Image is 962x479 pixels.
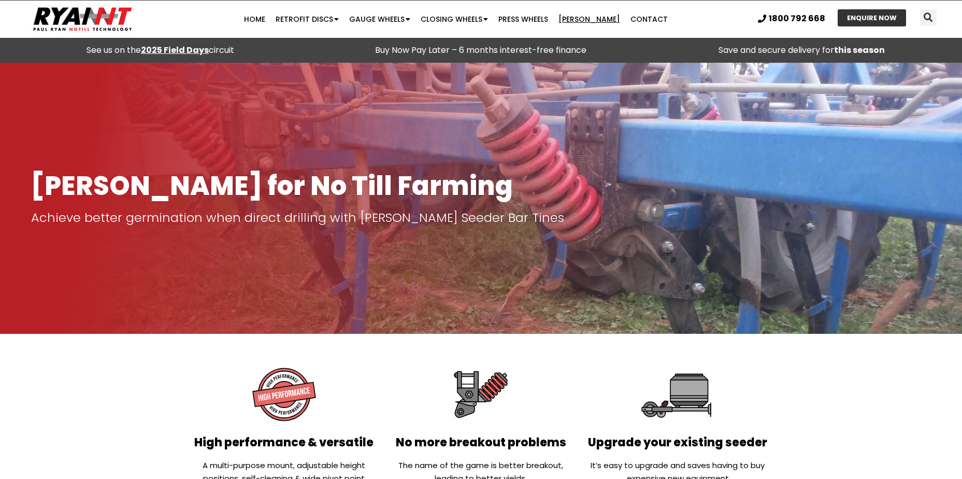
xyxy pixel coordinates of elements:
[553,9,625,30] a: [PERSON_NAME]
[239,9,270,30] a: Home
[647,43,957,58] p: Save and secure delivery for
[31,172,931,200] h1: [PERSON_NAME] for No Till Farming
[247,357,322,432] img: High performance and versatile
[838,9,906,26] a: ENQUIRE NOW
[5,43,315,58] div: See us on the circuit
[584,437,771,448] h2: Upgrade your existing seeder
[344,9,415,30] a: Gauge Wheels
[326,43,636,58] p: Buy Now Pay Later – 6 months interest-free finance
[31,210,931,225] p: Achieve better germination when direct drilling with [PERSON_NAME] Seeder Bar Tines
[443,357,518,432] img: No more breakout problems
[387,437,574,448] h2: No more breakout problems
[191,437,378,448] h2: High performance & versatile
[758,15,825,23] a: 1800 792 668
[847,15,897,21] span: ENQUIRE NOW
[141,44,209,56] a: 2025 Field Days
[186,9,725,30] nav: Menu
[270,9,344,30] a: Retrofit Discs
[834,44,885,56] strong: this season
[493,9,553,30] a: Press Wheels
[769,15,825,23] span: 1800 792 668
[415,9,493,30] a: Closing Wheels
[640,357,715,432] img: Upgrade your existing seeder
[920,9,937,26] div: Search
[31,3,135,35] img: Ryan NT logo
[625,9,673,30] a: Contact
